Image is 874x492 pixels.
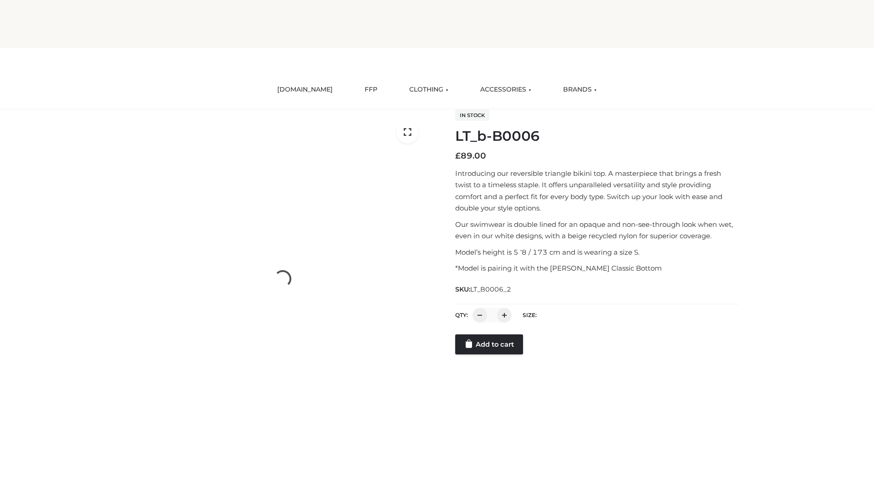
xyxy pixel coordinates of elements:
h1: LT_b-B0006 [455,128,739,144]
p: Model’s height is 5 ‘8 / 173 cm and is wearing a size S. [455,246,739,258]
label: QTY: [455,312,468,318]
a: ACCESSORIES [473,80,538,100]
span: £ [455,151,461,161]
p: Our swimwear is double lined for an opaque and non-see-through look when wet, even in our white d... [455,219,739,242]
a: Add to cart [455,334,523,354]
bdi: 89.00 [455,151,486,161]
p: Introducing our reversible triangle bikini top. A masterpiece that brings a fresh twist to a time... [455,168,739,214]
a: BRANDS [556,80,604,100]
span: In stock [455,110,489,121]
a: FFP [358,80,384,100]
a: CLOTHING [402,80,455,100]
a: [DOMAIN_NAME] [270,80,340,100]
label: Size: [523,312,537,318]
span: SKU: [455,284,512,295]
p: *Model is pairing it with the [PERSON_NAME] Classic Bottom [455,262,739,274]
span: LT_B0006_2 [470,285,511,293]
